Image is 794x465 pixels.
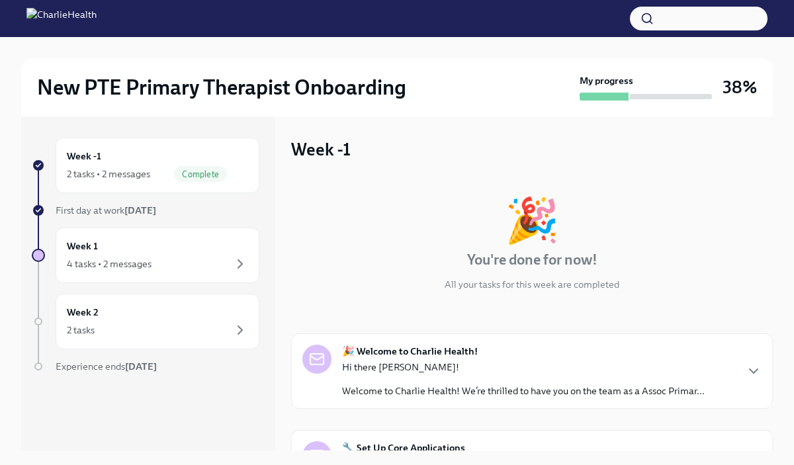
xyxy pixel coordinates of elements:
h6: Week 2 [67,305,99,319]
span: First day at work [56,204,156,216]
h3: Week -1 [291,138,351,161]
span: Complete [174,169,227,179]
h2: New PTE Primary Therapist Onboarding [37,74,406,101]
span: Experience ends [56,360,157,372]
div: 2 tasks • 2 messages [67,167,150,181]
strong: [DATE] [124,204,156,216]
img: CharlieHealth [26,8,97,29]
div: 🎉 [505,198,559,242]
strong: 🎉 Welcome to Charlie Health! [342,345,478,358]
div: 4 tasks • 2 messages [67,257,152,271]
h6: Week 1 [67,239,98,253]
strong: [DATE] [125,360,157,372]
a: Week 22 tasks [32,294,259,349]
h6: Week -1 [67,149,101,163]
strong: 🔧 Set Up Core Applications [342,441,465,454]
p: All your tasks for this week are completed [445,278,619,291]
div: 2 tasks [67,323,95,337]
p: Hi there [PERSON_NAME]! [342,360,705,374]
a: First day at work[DATE] [32,204,259,217]
p: Welcome to Charlie Health! We’re thrilled to have you on the team as a Assoc Primar... [342,384,705,398]
strong: My progress [580,74,633,87]
a: Week -12 tasks • 2 messagesComplete [32,138,259,193]
a: Week 14 tasks • 2 messages [32,228,259,283]
h3: 38% [723,75,757,99]
h4: You're done for now! [467,250,597,270]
